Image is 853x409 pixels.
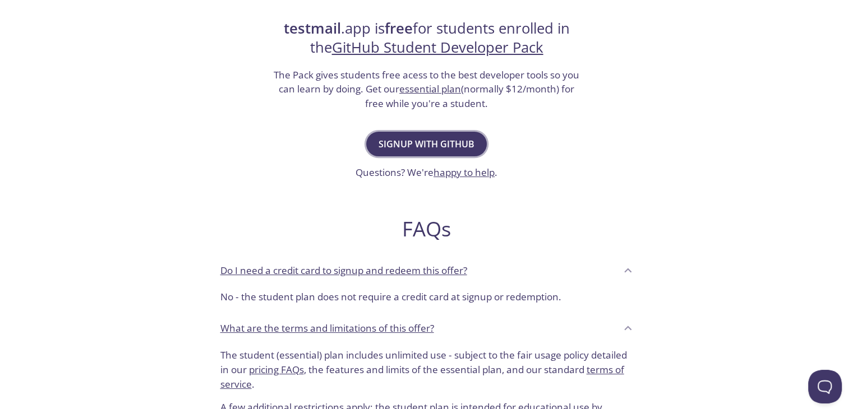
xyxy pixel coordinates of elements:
[284,18,341,38] strong: testmail
[273,68,581,111] h3: The Pack gives students free acess to the best developer tools so you can learn by doing. Get our...
[211,313,642,343] div: What are the terms and limitations of this offer?
[434,166,495,179] a: happy to help
[211,285,642,313] div: Do I need a credit card to signup and redeem this offer?
[366,132,487,156] button: Signup with GitHub
[332,38,543,57] a: GitHub Student Developer Pack
[220,321,434,336] p: What are the terms and limitations of this offer?
[220,263,467,278] p: Do I need a credit card to signup and redeem this offer?
[220,290,633,304] p: No - the student plan does not require a credit card at signup or redemption.
[220,363,624,391] a: terms of service
[399,82,461,95] a: essential plan
[249,363,304,376] a: pricing FAQs
[211,255,642,285] div: Do I need a credit card to signup and redeem this offer?
[273,19,581,58] h2: .app is for students enrolled in the
[220,348,633,391] p: The student (essential) plan includes unlimited use - subject to the fair usage policy detailed i...
[211,216,642,241] h2: FAQs
[379,136,474,152] span: Signup with GitHub
[385,18,413,38] strong: free
[356,165,497,180] h3: Questions? We're .
[808,370,842,403] iframe: Help Scout Beacon - Open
